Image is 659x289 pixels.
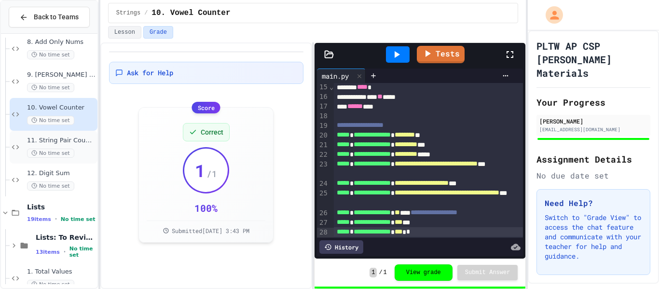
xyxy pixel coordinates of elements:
div: main.py [317,71,354,81]
span: Correct [201,127,223,137]
div: No due date set [536,170,650,181]
span: • [55,215,57,223]
span: 10. Vowel Counter [151,7,230,19]
span: / 1 [206,167,217,180]
div: 27 [317,218,329,228]
span: Back to Teams [34,12,79,22]
div: 18 [317,111,329,121]
button: Lesson [108,26,141,39]
span: 13 items [36,249,60,255]
span: 8. Add Only Nums [27,38,96,46]
span: No time set [27,280,74,289]
h2: Your Progress [536,96,650,109]
span: 1 [370,268,377,277]
div: 21 [317,140,329,150]
span: / [379,269,382,276]
span: 10. Vowel Counter [27,104,96,112]
span: No time set [61,216,96,222]
span: 12. Digit Sum [27,169,96,178]
span: 1 [384,269,387,276]
div: History [319,240,363,254]
span: No time set [69,246,96,258]
span: No time set [27,149,74,158]
div: 19 [317,121,329,131]
a: Tests [417,46,465,63]
span: 1. Total Values [27,268,96,276]
span: Submitted [DATE] 3:43 PM [172,227,249,234]
p: Switch to "Grade View" to access the chat feature and communicate with your teacher for help and ... [545,213,642,261]
div: 24 [317,179,329,189]
span: Ask for Help [127,68,173,78]
button: Submit Answer [457,265,518,280]
div: 26 [317,208,329,218]
div: 100 % [194,201,218,215]
div: 17 [317,102,329,111]
span: Fold line [329,83,334,91]
button: Grade [143,26,173,39]
div: [PERSON_NAME] [539,117,647,125]
h2: Assignment Details [536,152,650,166]
span: No time set [27,181,74,191]
span: / [144,9,148,17]
span: • [64,248,66,256]
div: 25 [317,189,329,208]
div: Score [192,102,220,113]
span: 1 [195,161,206,180]
div: 22 [317,150,329,160]
div: main.py [317,69,366,83]
div: 28 [317,228,329,237]
button: Back to Teams [9,7,90,28]
div: 23 [317,160,329,179]
span: No time set [27,50,74,59]
span: No time set [27,83,74,92]
span: 9. [PERSON_NAME] Cipher [27,71,96,79]
span: Lists: To Reviews [36,233,96,242]
div: [EMAIL_ADDRESS][DOMAIN_NAME] [539,126,647,133]
span: Strings [116,9,140,17]
span: 19 items [27,216,51,222]
span: 11. String Pair Counter [27,137,96,145]
span: No time set [27,116,74,125]
span: Lists [27,203,96,211]
h3: Need Help? [545,197,642,209]
h1: PLTW AP CSP [PERSON_NAME] Materials [536,39,650,80]
div: 20 [317,131,329,140]
span: Submit Answer [465,269,510,276]
div: 15 [317,83,329,92]
div: 16 [317,92,329,102]
div: My Account [535,4,565,26]
button: View grade [395,264,453,281]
